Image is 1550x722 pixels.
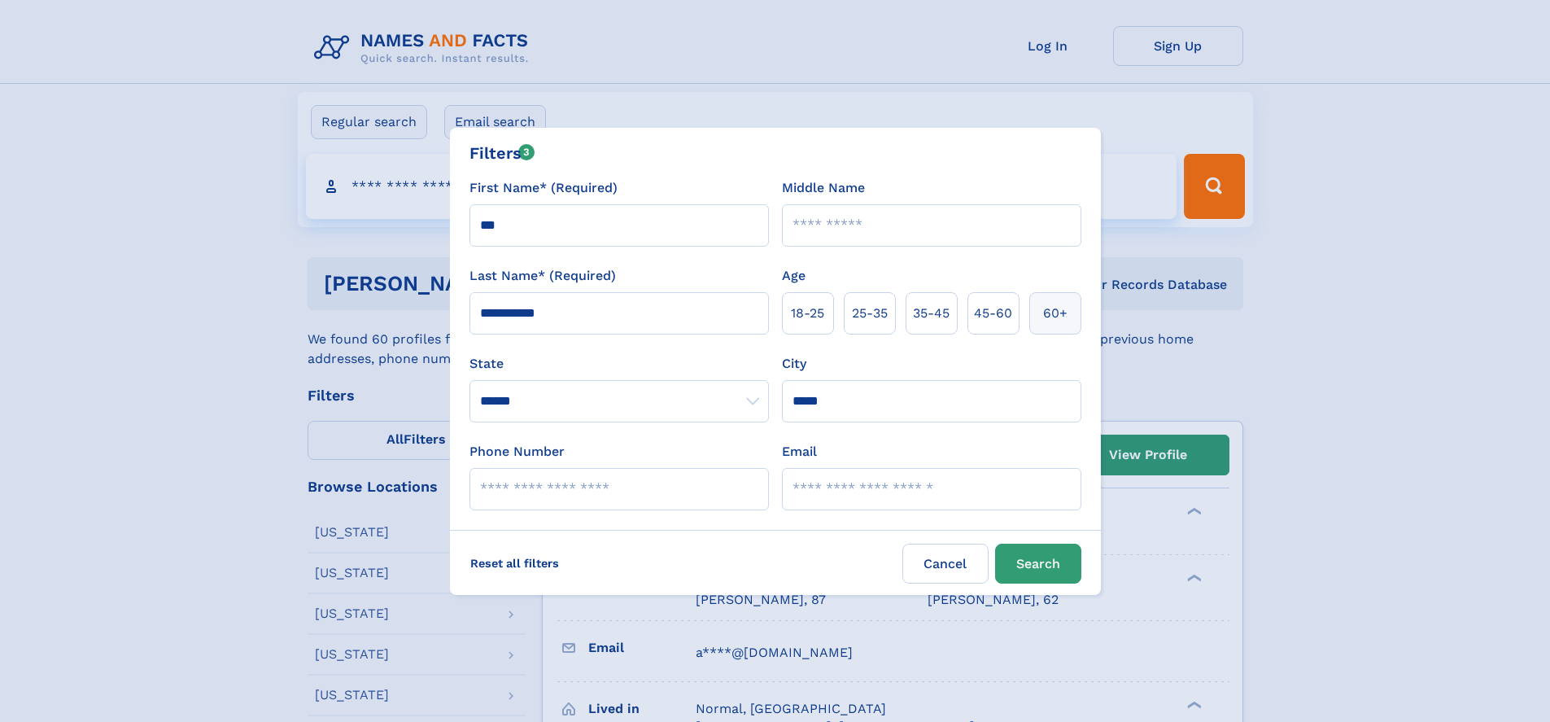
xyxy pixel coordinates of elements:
[469,354,769,374] label: State
[782,266,806,286] label: Age
[469,141,535,165] div: Filters
[852,304,888,323] span: 25‑35
[791,304,824,323] span: 18‑25
[460,544,570,583] label: Reset all filters
[782,354,806,374] label: City
[974,304,1012,323] span: 45‑60
[913,304,950,323] span: 35‑45
[1043,304,1068,323] span: 60+
[469,178,618,198] label: First Name* (Required)
[902,544,989,584] label: Cancel
[782,442,817,462] label: Email
[782,178,865,198] label: Middle Name
[469,266,616,286] label: Last Name* (Required)
[995,544,1081,584] button: Search
[469,442,565,462] label: Phone Number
